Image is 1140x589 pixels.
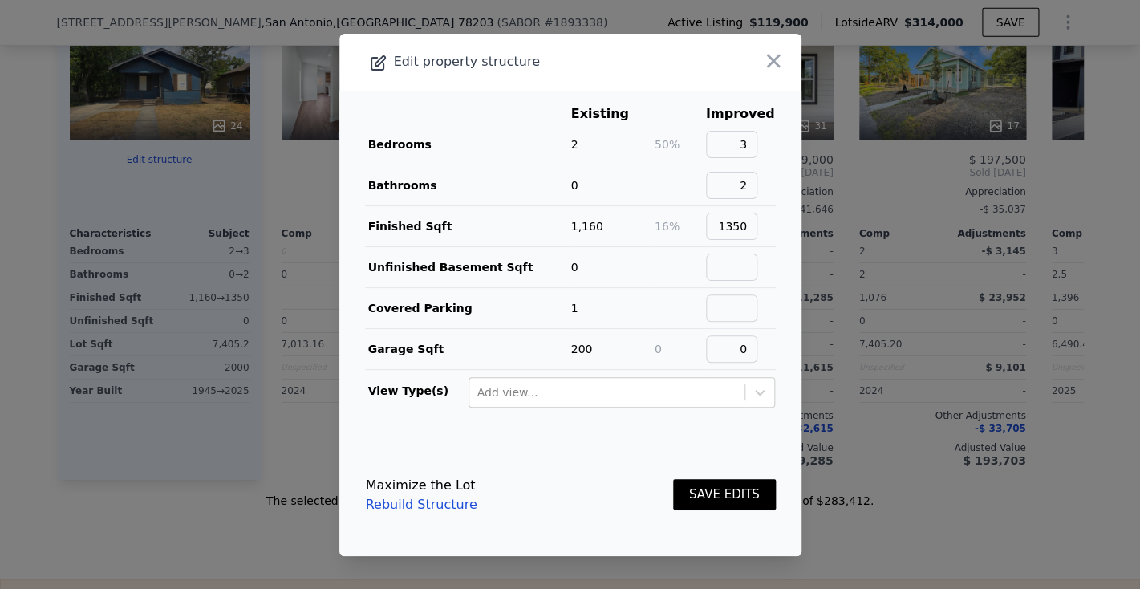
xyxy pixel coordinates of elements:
[365,287,570,328] td: Covered Parking
[571,343,593,355] span: 200
[365,165,570,205] td: Bathrooms
[365,370,468,408] td: View Type(s)
[365,246,570,287] td: Unfinished Basement Sqft
[571,261,578,274] span: 0
[571,302,578,315] span: 1
[571,138,578,151] span: 2
[655,138,680,151] span: 50%
[570,104,654,124] th: Existing
[365,328,570,369] td: Garage Sqft
[654,328,705,369] td: 0
[655,220,680,233] span: 16%
[673,479,776,510] button: SAVE EDITS
[365,124,570,165] td: Bedrooms
[366,476,477,495] div: Maximize the Lot
[705,104,776,124] th: Improved
[571,179,578,192] span: 0
[366,495,477,514] a: Rebuild Structure
[571,220,603,233] span: 1,160
[339,51,709,73] div: Edit property structure
[365,205,570,246] td: Finished Sqft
